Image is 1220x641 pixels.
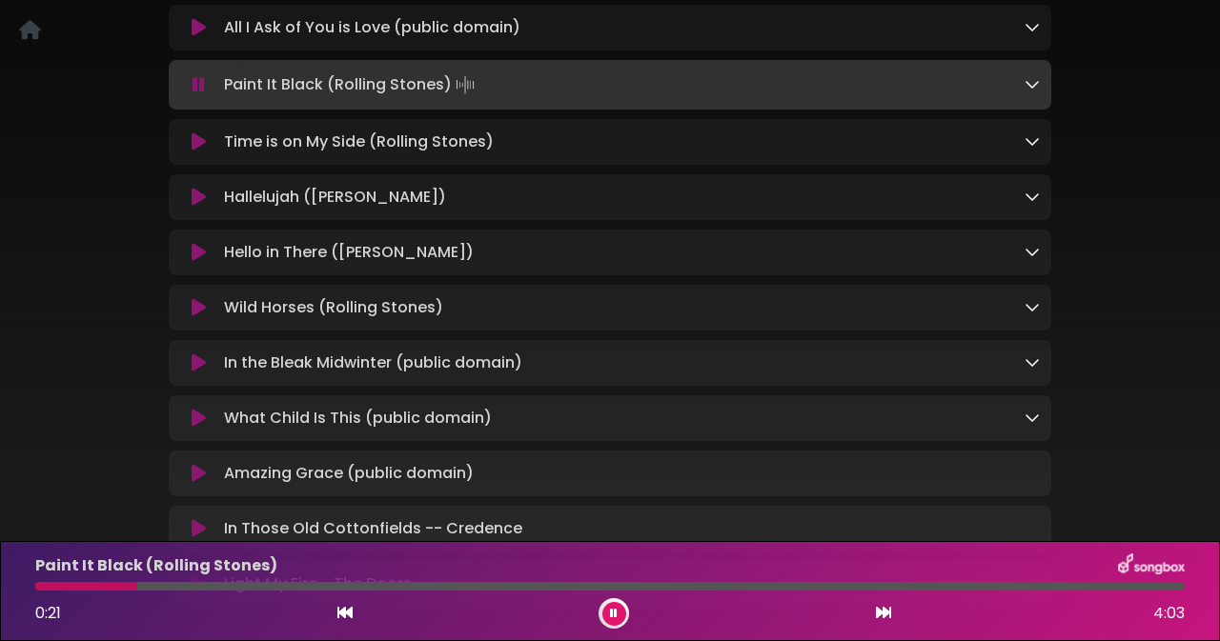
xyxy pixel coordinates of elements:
img: waveform4.gif [452,71,478,98]
p: All I Ask of You is Love (public domain) [224,16,520,39]
p: Hallelujah ([PERSON_NAME]) [224,186,446,209]
p: In the Bleak Midwinter (public domain) [224,351,522,374]
p: In Those Old Cottonfields -- Credence [224,517,522,540]
p: What Child Is This (public domain) [224,407,492,430]
p: Hello in There ([PERSON_NAME]) [224,241,474,264]
span: 4:03 [1153,602,1185,625]
p: Paint It Black (Rolling Stones) [35,554,277,577]
span: 0:21 [35,602,61,624]
p: Amazing Grace (public domain) [224,462,474,485]
p: Time is on My Side (Rolling Stones) [224,130,494,153]
p: Paint It Black (Rolling Stones) [224,71,478,98]
p: Wild Horses (Rolling Stones) [224,296,443,319]
img: songbox-logo-white.png [1118,553,1185,578]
